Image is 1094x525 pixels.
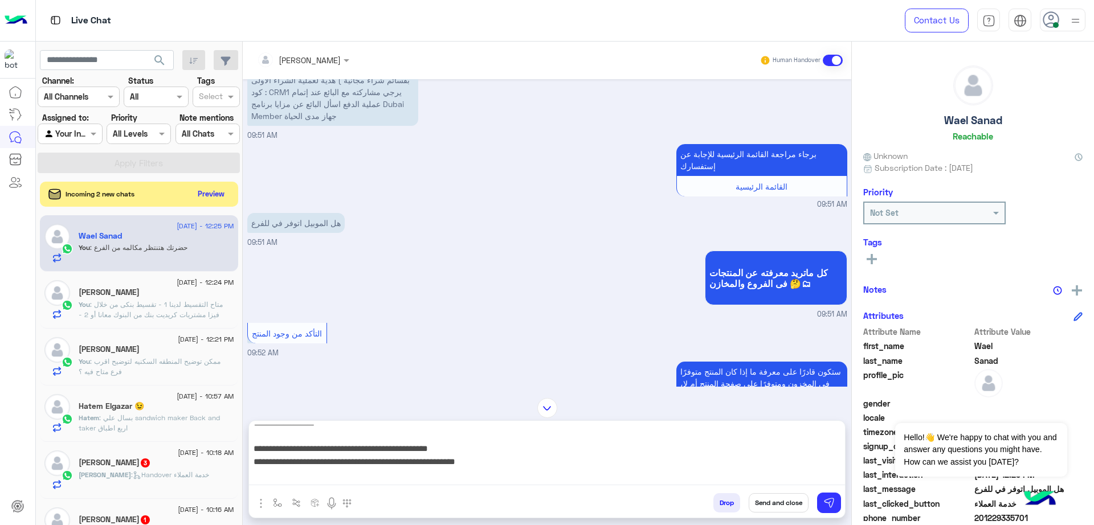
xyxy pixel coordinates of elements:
[1014,14,1027,27] img: tab
[79,458,151,467] h5: Omar
[1053,286,1062,295] img: notes
[974,483,1083,495] span: هل الموبيل اتوفر في للفرع
[287,493,306,512] button: Trigger scenario
[48,13,63,27] img: tab
[982,14,995,27] img: tab
[247,213,345,233] p: 23/8/2025, 9:51 AM
[44,280,70,306] img: defaultAdmin.png
[954,66,993,105] img: defaultAdmin.png
[863,397,972,409] span: gender
[247,348,279,357] span: 09:52 AM
[974,498,1083,510] span: خدمة العملاء
[863,150,908,162] span: Unknown
[62,413,73,425] img: WhatsApp
[79,243,90,252] span: You
[131,470,209,479] span: : Handover خدمة العملاء
[44,337,70,363] img: defaultAdmin.png
[111,112,137,124] label: Priority
[178,505,234,515] span: [DATE] - 10:16 AM
[178,334,234,344] span: [DATE] - 12:21 PM
[944,114,1002,127] h5: Wael Sanad
[875,162,973,174] span: Subscription Date : [DATE]
[863,498,972,510] span: last_clicked_button
[863,512,972,524] span: phone_number
[1068,14,1083,28] img: profile
[79,401,144,411] h5: Hatem Elgazar 😉
[863,426,972,438] span: timezone
[38,153,240,173] button: Apply Filters
[44,224,70,249] img: defaultAdmin.png
[42,75,74,87] label: Channel:
[773,56,820,65] small: Human Handover
[863,340,972,352] span: first_name
[254,497,268,510] img: send attachment
[197,75,215,87] label: Tags
[79,515,151,524] h5: Shrouk Magdy
[325,497,338,510] img: send voice note
[90,243,187,252] span: حضرتك هتنتظر مكالمه من الفرع
[1072,285,1082,296] img: add
[153,54,166,67] span: search
[974,340,1083,352] span: Wael
[62,243,73,255] img: WhatsApp
[79,300,229,339] span: متاح التقسيط لدينا 1 - تقسيط بنكى من خلال فيزا مشتريات كريديت بنك من البنوك معانا أو 2 - تقسيط من...
[62,300,73,311] img: WhatsApp
[141,515,150,524] span: 1
[974,512,1083,524] span: 201229335701
[146,50,174,75] button: search
[863,310,904,321] h6: Attributes
[713,493,740,512] button: Drop
[863,284,887,294] h6: Notes
[179,112,234,124] label: Note mentions
[247,131,277,140] span: 09:51 AM
[817,309,847,320] span: 09:51 AM
[5,50,25,70] img: 1403182699927242
[79,300,90,309] span: You
[193,186,230,202] button: Preview
[1020,479,1060,519] img: hulul-logo.png
[953,131,993,141] h6: Reachable
[736,182,787,191] span: القائمة الرئيسية
[863,412,972,424] span: locale
[905,9,969,32] a: Contact Us
[66,189,134,199] span: Incoming 2 new chats
[863,369,972,395] span: profile_pic
[974,326,1083,338] span: Attribute Value
[247,238,277,247] span: 09:51 AM
[863,187,893,197] h6: Priority
[863,355,972,367] span: last_name
[676,144,847,176] p: 23/8/2025, 9:51 AM
[676,362,847,429] p: 23/8/2025, 9:52 AM
[128,75,153,87] label: Status
[71,13,111,28] p: Live Chat
[817,199,847,210] span: 09:51 AM
[342,499,352,508] img: make a call
[863,469,972,481] span: last_interaction
[79,413,220,432] span: بسال علي sandwich maker Back and taker اربع اطباق
[292,498,301,507] img: Trigger scenario
[178,448,234,458] span: [DATE] - 10:18 AM
[863,326,972,338] span: Attribute Name
[974,355,1083,367] span: Sanad
[974,369,1003,397] img: defaultAdmin.png
[79,288,140,297] h5: Mahmoud
[863,454,972,466] span: last_visited_flow
[141,458,150,467] span: 3
[5,9,27,32] img: Logo
[273,498,282,507] img: select flow
[197,90,223,105] div: Select
[311,498,320,507] img: create order
[537,398,557,418] img: scroll
[895,423,1067,477] span: Hello!👋 We're happy to chat with you and answer any questions you might have. How can we assist y...
[79,357,90,366] span: You
[823,497,835,508] img: send message
[44,450,70,476] img: defaultAdmin.png
[863,483,972,495] span: last_message
[42,112,89,124] label: Assigned to:
[252,329,322,338] span: التأكد من وجود المنتج
[62,470,73,481] img: WhatsApp
[709,267,843,289] span: كل ماتريد معرفته عن المنتجات فى الفروع والمخازن 🤔🗂
[177,277,234,288] span: [DATE] - 12:24 PM
[79,231,122,241] h5: Wael Sanad
[177,391,234,401] span: [DATE] - 10:57 AM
